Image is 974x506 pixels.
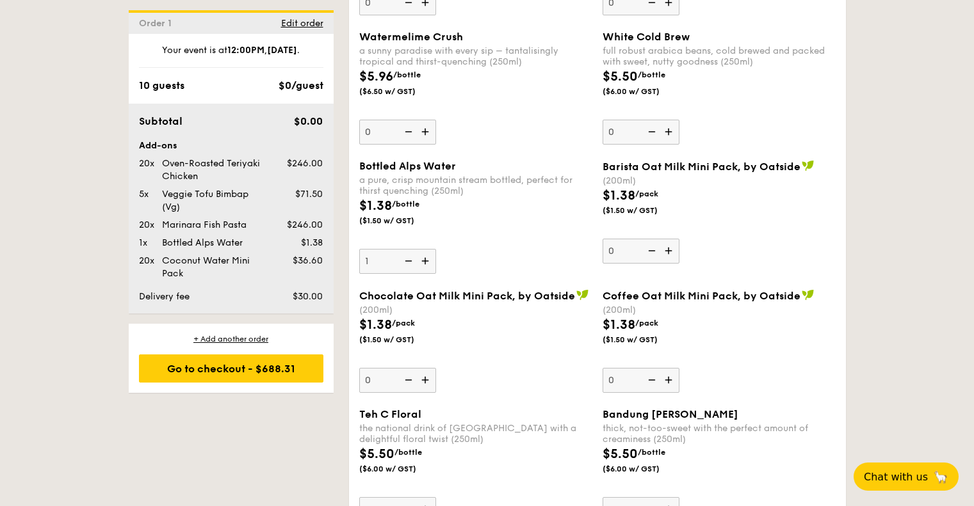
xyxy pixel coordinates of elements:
[134,157,157,170] div: 20x
[359,198,392,214] span: $1.38
[603,45,836,67] div: full robust arabica beans, cold brewed and packed with sweet, nutty goodness (250ml)
[359,86,446,97] span: ($6.50 w/ GST)
[641,368,660,392] img: icon-reduce.1d2dbef1.svg
[603,368,679,393] input: Coffee Oat Milk Mini Pack, by Oatside(200ml)$1.38/pack($1.50 w/ GST)
[279,78,323,93] div: $0/guest
[157,188,273,214] div: Veggie Tofu Bimbap (Vg)
[359,408,421,420] span: Teh C Floral
[359,45,592,67] div: a sunny paradise with every sip – tantalisingly tropical and thirst-quenching (250ml)
[603,86,690,97] span: ($6.00 w/ GST)
[301,237,323,248] span: $1.38
[287,219,323,230] span: $246.00
[392,319,415,328] span: /pack
[864,471,928,483] span: Chat with us
[603,317,635,333] span: $1.38
[139,139,323,152] div: Add-ons
[660,120,679,144] img: icon-add.58712e84.svg
[267,45,297,56] strong: [DATE]
[635,319,658,328] span: /pack
[359,317,392,333] span: $1.38
[417,120,436,144] img: icon-add.58712e84.svg
[157,255,273,280] div: Coconut Water Mini Pack
[603,161,800,173] span: Barista Oat Milk Mini Pack, by Oatside
[603,423,836,445] div: thick, not-too-sweet with the perfect amount of creaminess (250ml)
[603,335,690,345] span: ($1.50 w/ GST)
[134,237,157,249] div: 1x
[603,464,690,474] span: ($6.00 w/ GST)
[417,368,436,392] img: icon-add.58712e84.svg
[802,160,815,171] img: icon-vegan.f8ff3823.svg
[157,237,273,249] div: Bottled Alps Water
[359,464,446,474] span: ($6.00 w/ GST)
[157,157,273,183] div: Oven-Roasted Teriyaki Chicken
[359,447,394,462] span: $5.50
[359,120,436,145] input: Watermelime Crusha sunny paradise with every sip – tantalisingly tropical and thirst-quenching (2...
[603,205,690,216] span: ($1.50 w/ GST)
[295,189,323,200] span: $71.50
[281,18,323,29] span: Edit order
[638,448,665,457] span: /bottle
[394,448,422,457] span: /bottle
[139,44,323,68] div: Your event is at , .
[417,249,436,273] img: icon-add.58712e84.svg
[933,470,948,484] span: 🦙
[359,249,436,274] input: Bottled Alps Watera pure, crisp mountain stream bottled, perfect for thirst quenching (250ml)$1.3...
[576,289,589,301] img: icon-vegan.f8ff3823.svg
[359,290,575,302] span: Chocolate Oat Milk Mini Pack, by Oatside
[359,335,446,345] span: ($1.50 w/ GST)
[359,160,456,172] span: Bottled Alps Water
[287,158,323,169] span: $246.00
[359,69,393,84] span: $5.96
[227,45,264,56] strong: 12:00PM
[157,219,273,232] div: Marinara Fish Pasta
[398,249,417,273] img: icon-reduce.1d2dbef1.svg
[359,216,446,226] span: ($1.50 w/ GST)
[139,334,323,344] div: + Add another order
[139,78,184,93] div: 10 guests
[359,304,592,315] div: (200ml)
[603,175,836,186] div: (200ml)
[139,291,190,302] span: Delivery fee
[603,239,679,264] input: Barista Oat Milk Mini Pack, by Oatside(200ml)$1.38/pack($1.50 w/ GST)
[603,290,800,302] span: Coffee Oat Milk Mini Pack, by Oatside
[603,408,738,420] span: Bandung [PERSON_NAME]
[603,188,635,203] span: $1.38
[139,115,183,127] span: Subtotal
[134,255,157,267] div: 20x
[393,70,421,79] span: /bottle
[635,189,658,198] span: /pack
[359,423,592,445] div: the national drink of [GEOGRAPHIC_DATA] with a delightful floral twist (250ml)
[641,120,660,144] img: icon-reduce.1d2dbef1.svg
[134,188,157,201] div: 5x
[294,115,323,127] span: $0.00
[603,69,638,84] span: $5.50
[134,219,157,232] div: 20x
[398,120,417,144] img: icon-reduce.1d2dbef1.svg
[660,239,679,263] img: icon-add.58712e84.svg
[359,175,592,196] div: a pure, crisp mountain stream bottled, perfect for thirst quenching (250ml)
[638,70,665,79] span: /bottle
[603,31,690,43] span: White Cold Brew
[660,368,679,392] img: icon-add.58712e84.svg
[802,289,815,301] img: icon-vegan.f8ff3823.svg
[293,291,323,302] span: $30.00
[603,120,679,145] input: White Cold Brewfull robust arabica beans, cold brewed and packed with sweet, nutty goodness (250m...
[359,368,436,393] input: Chocolate Oat Milk Mini Pack, by Oatside(200ml)$1.38/pack($1.50 w/ GST)
[603,304,836,315] div: (200ml)
[854,463,959,491] button: Chat with us🦙
[139,18,177,29] span: Order 1
[603,447,638,462] span: $5.50
[359,31,463,43] span: Watermelime Crush
[139,354,323,383] div: Go to checkout - $688.31
[641,239,660,263] img: icon-reduce.1d2dbef1.svg
[392,200,419,209] span: /bottle
[398,368,417,392] img: icon-reduce.1d2dbef1.svg
[293,255,323,266] span: $36.60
